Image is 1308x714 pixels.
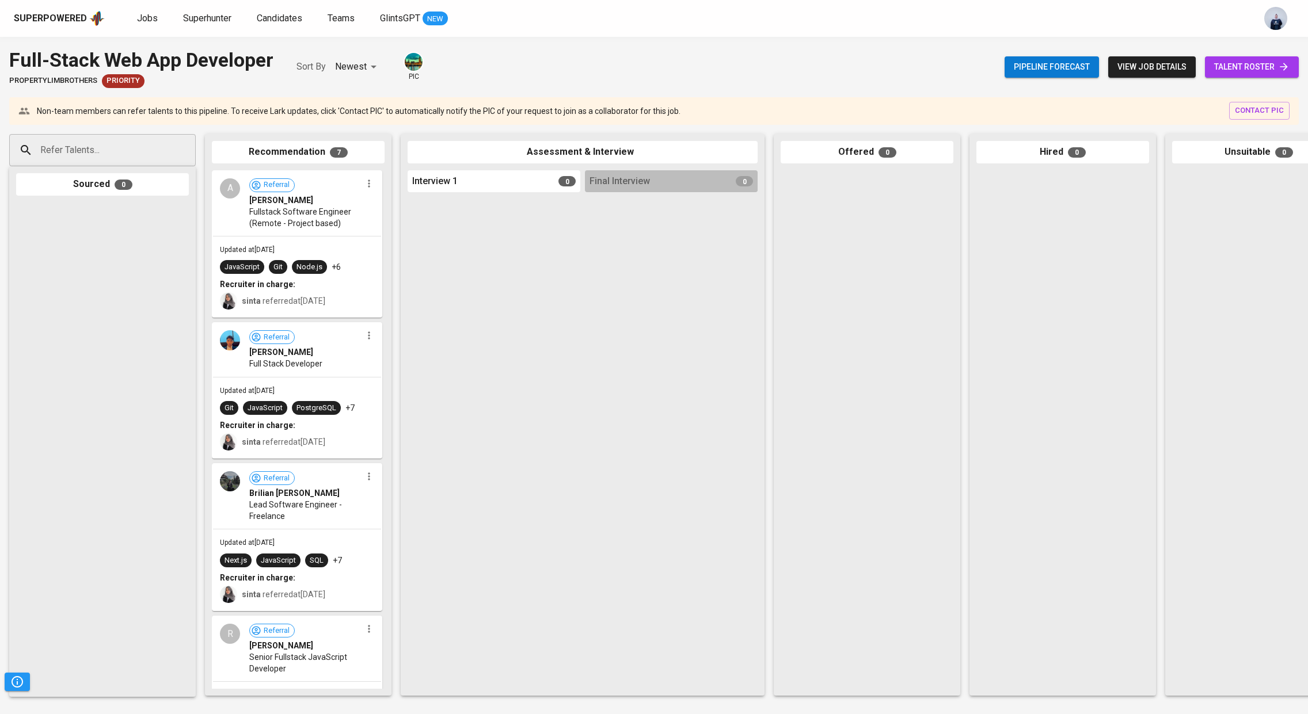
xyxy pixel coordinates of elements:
div: Git [225,403,234,414]
img: a5d44b89-0c59-4c54-99d0-a63b29d42bd3.jpg [405,53,423,71]
span: Referral [259,473,294,484]
span: view job details [1117,60,1187,74]
div: PostgreSQL [296,403,336,414]
span: Referral [259,625,294,636]
span: referred at [DATE] [242,296,325,306]
a: talent roster [1205,56,1299,78]
div: Hired [976,141,1149,163]
span: 0 [1068,147,1086,158]
b: Recruiter in charge: [220,421,295,430]
span: 0 [1275,147,1293,158]
span: Fullstack Software Engineer (Remote - Project based) [249,206,362,229]
button: Open [189,149,192,151]
img: fd4183e925eb6eb151f83b68207b995c.jpeg [220,330,240,350]
div: Offered [781,141,953,163]
span: Lead Software Engineer - Freelance [249,499,362,522]
div: Superpowered [14,12,87,25]
b: sinta [242,296,261,306]
div: Full-Stack Web App Developer [9,46,273,74]
div: SQL [310,555,324,566]
div: Node.js [296,262,322,273]
span: Brilian [PERSON_NAME] [249,487,340,499]
span: 7 [330,147,348,158]
span: [PERSON_NAME] [249,194,313,206]
div: R [220,624,240,644]
img: sinta.windasari@glints.com [220,433,237,450]
span: Teams [328,13,355,24]
a: Superpoweredapp logo [14,10,105,27]
div: Next.js [225,555,247,566]
span: 0 [558,176,576,186]
span: referred at [DATE] [242,590,325,599]
span: Candidates [257,13,302,24]
button: Pipeline Triggers [5,673,30,691]
img: annisa@glints.com [1264,7,1287,30]
p: Non-team members can refer talents to this pipeline. To receive Lark updates, click 'Contact PIC'... [37,105,680,117]
div: Assessment & Interview [408,141,758,163]
span: 0 [879,147,896,158]
span: Updated at [DATE] [220,539,275,547]
a: GlintsGPT NEW [380,12,448,26]
div: Recommendation [212,141,385,163]
span: Updated at [DATE] [220,387,275,395]
button: contact pic [1229,102,1290,120]
span: Superhunter [183,13,231,24]
span: Interview 1 [412,175,458,188]
div: A [220,178,240,198]
a: Jobs [137,12,160,26]
p: Newest [335,60,367,74]
p: +6 [332,261,341,273]
span: Referral [259,180,294,190]
img: 667673e6812a634eaab7f6bb0abd701b.jpeg [220,471,240,491]
span: Full Stack Developer [249,358,322,369]
div: JavaScript [248,403,283,414]
span: Senior Fullstack JavaScript Developer [249,651,362,674]
b: sinta [242,590,261,599]
div: Sourced [16,173,189,196]
span: 0 [115,180,132,190]
img: app logo [89,10,105,27]
span: GlintsGPT [380,13,420,24]
span: Priority [102,75,145,86]
p: Sort By [296,60,326,74]
span: referred at [DATE] [242,437,325,446]
div: New Job received from Demand Team [102,74,145,88]
span: NEW [423,13,448,25]
span: Referral [259,332,294,343]
span: Pipeline forecast [1014,60,1090,74]
span: talent roster [1214,60,1290,74]
span: Updated at [DATE] [220,246,275,254]
span: PropertyLimBrothers [9,75,97,86]
button: view job details [1108,56,1196,78]
div: JavaScript [261,555,296,566]
a: Candidates [257,12,305,26]
b: Recruiter in charge: [220,280,295,289]
a: Superhunter [183,12,234,26]
div: JavaScript [225,262,260,273]
span: contact pic [1235,104,1284,117]
span: Final Interview [590,175,650,188]
p: +7 [333,555,342,566]
span: [PERSON_NAME] [249,346,313,358]
span: [PERSON_NAME] [249,640,313,651]
div: pic [404,52,424,82]
a: Teams [328,12,357,26]
div: Git [273,262,283,273]
img: sinta.windasari@glints.com [220,292,237,310]
button: Pipeline forecast [1005,56,1099,78]
p: +7 [345,402,355,414]
div: Newest [335,56,381,78]
span: 0 [736,176,753,186]
span: Jobs [137,13,158,24]
b: Recruiter in charge: [220,573,295,582]
b: sinta [242,437,261,446]
img: sinta.windasari@glints.com [220,586,237,603]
